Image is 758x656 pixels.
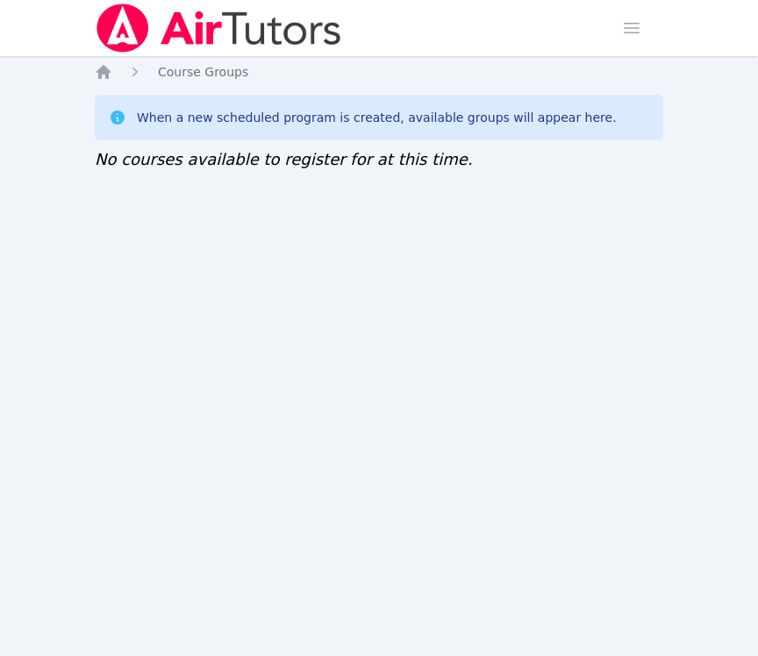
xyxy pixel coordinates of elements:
[158,63,248,81] a: Course Groups
[95,150,473,168] span: No courses available to register for at this time.
[95,4,343,53] img: Air Tutors
[158,65,248,79] span: Course Groups
[137,109,617,126] div: When a new scheduled program is created, available groups will appear here.
[95,63,663,81] nav: Breadcrumb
